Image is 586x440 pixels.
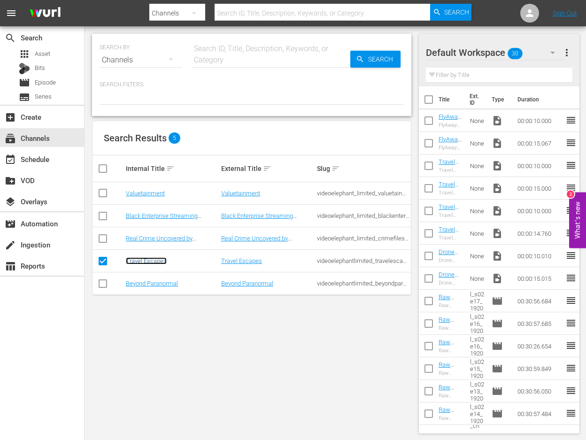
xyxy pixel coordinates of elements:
[492,183,503,194] span: Video
[514,335,565,357] td: 00:30:26.654
[565,160,577,171] span: reorder
[508,44,523,63] span: 30
[263,164,271,173] span: sort
[364,51,401,68] span: Search
[514,222,565,245] td: 00:00:14.760
[466,132,488,154] td: None
[169,132,180,144] span: 5
[221,235,292,249] a: Real Crime Uncovered by VideoElephant
[492,295,503,307] span: Episode
[439,271,462,313] a: Drone Shot Travel Escapes 15 Seconds
[565,182,577,193] span: reorder
[439,347,463,354] div: Raw Travel: [GEOGRAPHIC_DATA]
[466,154,488,177] td: None
[565,295,577,306] span: reorder
[5,133,16,144] span: Channels
[514,132,565,154] td: 00:00:15.067
[126,235,212,249] a: Real Crime Uncovered by VideoElephant (PKA Crime Files)
[5,196,16,208] span: Overlays
[221,212,297,226] a: Black Enterprise Streaming Network
[553,9,577,17] a: Sign Out
[439,203,462,239] a: Travel Escapes Summer 10 Seconds
[565,317,577,329] span: reorder
[466,290,488,312] td: raw_travel_s02e17_1920x1080_en
[439,235,463,241] div: Travel Escapes Summer 15 Seconds
[466,312,488,335] td: raw_travel_s02e16_1920x1080_en
[439,393,463,399] div: Raw Travel: [GEOGRAPHIC_DATA]
[492,228,503,239] span: Video
[439,158,463,193] a: Travel Escapes Water 10 Seconds_1
[565,250,577,261] span: reorder
[426,39,564,66] div: Default Workspace
[126,212,201,226] a: Black Enterprise Streaming Network
[565,363,577,374] span: reorder
[512,86,568,113] th: Duration
[317,163,409,174] div: Slug
[466,200,488,222] td: None
[439,86,464,113] th: Title
[317,212,409,219] div: videoelephant_limited_blackenterprisestreamingnetwork_1
[332,164,340,173] span: sort
[5,261,16,272] span: Reports
[486,86,512,113] th: Type
[492,363,503,374] span: Episode
[317,235,409,242] div: videoelephant_limited_crimefiles_1
[221,163,314,174] div: External Title
[19,77,30,88] span: Episode
[439,226,462,261] a: Travel Escapes Summer 15 Seconds
[466,380,488,402] td: raw_travel_s02e13_1920x1080_en
[514,290,565,312] td: 00:30:56.684
[5,239,16,251] span: Ingestion
[514,380,565,402] td: 00:30:56.050
[492,115,503,126] span: Video
[492,340,503,352] span: Episode
[569,192,586,248] button: Open Feedback Widget
[19,92,30,103] span: Series
[439,190,463,196] div: Travel Escapes Water 15 Seconds
[5,175,16,186] span: VOD
[439,136,462,171] a: FlyAway Travel Escapes 15 Seconds
[5,112,16,123] span: Create
[492,138,503,149] span: Video
[492,160,503,171] span: Video
[166,164,175,173] span: sort
[221,257,262,264] a: Travel Escapes
[567,190,574,198] div: 2
[439,415,463,421] div: Raw Travel: Magical [GEOGRAPHIC_DATA]
[100,47,182,73] div: Channels
[514,109,565,132] td: 00:00:10.000
[439,293,461,350] a: Raw Travel S02E17 (Raw Travel S02E17 (VARIANT))
[317,280,409,287] div: videoelephantlimited_beyondparanormal_1
[35,49,50,59] span: Asset
[6,8,17,19] span: menu
[439,145,463,151] div: FlyAway Travel Escapes 15 Seconds
[492,205,503,216] span: Video
[126,257,167,264] a: Travel Escapes
[466,335,488,357] td: raw_travel_s02e16_1920x1080_en
[439,361,461,417] a: Raw Travel S02E15 (Raw Travel S02E15 (VARIANT))
[35,78,56,87] span: Episode
[5,32,16,44] span: Search
[439,370,463,376] div: Raw Travel: [GEOGRAPHIC_DATA]
[514,312,565,335] td: 00:30:57.685
[444,4,469,21] span: Search
[466,245,488,267] td: None
[565,227,577,239] span: reorder
[514,154,565,177] td: 00:00:10.000
[317,257,409,264] div: videoelephantlimited_travelescapes_1
[492,250,503,262] span: Video
[514,267,565,290] td: 00:00:15.015
[514,402,565,425] td: 00:30:57.484
[492,273,503,284] span: Video
[439,181,463,209] a: Travel Escapes Water 15 Seconds
[439,339,459,360] a: Raw Travel S02E16
[466,109,488,132] td: None
[439,384,461,440] a: Raw Travel S02E13 (Raw Travel S02E13 (VARIANT))
[439,248,462,291] a: Drone Shot Travel Escapes 10 Seconds
[565,205,577,216] span: reorder
[466,267,488,290] td: None
[192,43,350,66] div: Search ID, Title, Description, Keywords, or Category
[5,154,16,165] span: Schedule
[466,357,488,380] td: raw_travel_s02e15_1920x1080_en
[19,63,30,74] div: Bits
